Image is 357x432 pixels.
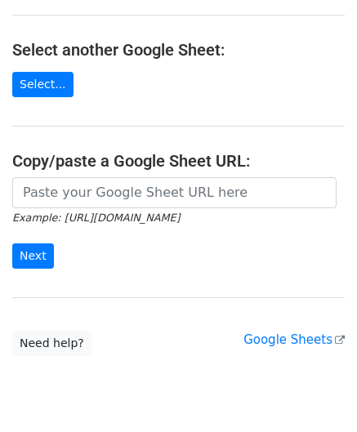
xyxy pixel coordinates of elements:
[12,177,337,208] input: Paste your Google Sheet URL here
[12,331,91,356] a: Need help?
[12,212,180,224] small: Example: [URL][DOMAIN_NAME]
[12,243,54,269] input: Next
[243,332,345,347] a: Google Sheets
[12,40,345,60] h4: Select another Google Sheet:
[275,354,357,432] iframe: Chat Widget
[12,72,74,97] a: Select...
[12,151,345,171] h4: Copy/paste a Google Sheet URL:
